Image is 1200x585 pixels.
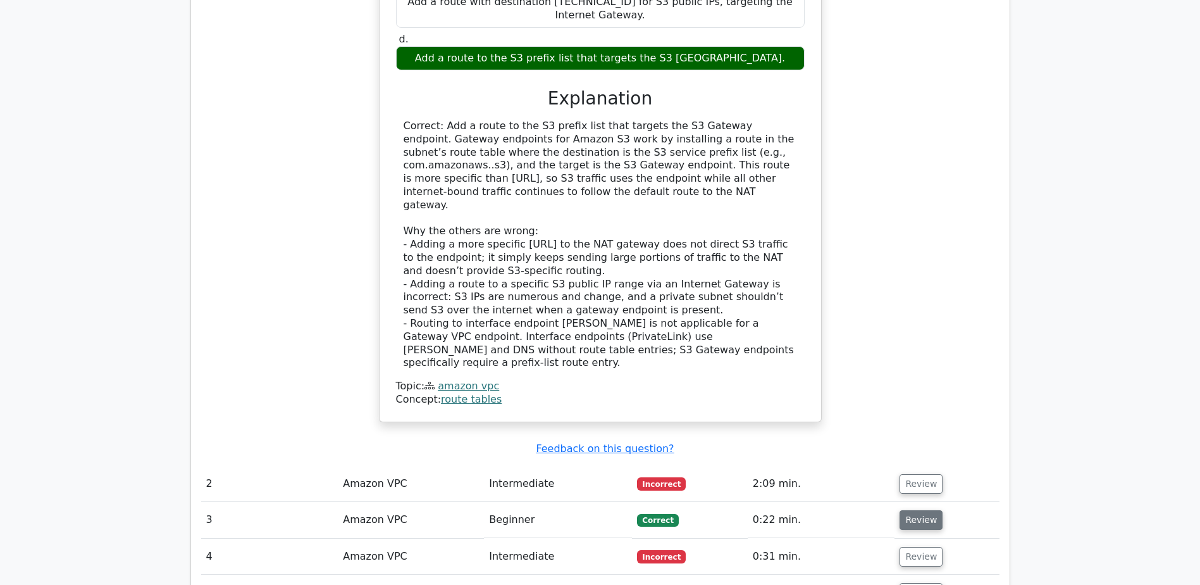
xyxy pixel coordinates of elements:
[201,502,338,538] td: 3
[338,502,484,538] td: Amazon VPC
[637,477,686,490] span: Incorrect
[748,502,895,538] td: 0:22 min.
[404,120,797,370] div: Correct: Add a route to the S3 prefix list that targets the S3 Gateway endpoint. Gateway endpoint...
[338,466,484,502] td: Amazon VPC
[396,380,805,393] div: Topic:
[438,380,499,392] a: amazon vpc
[441,393,502,405] a: route tables
[900,510,943,530] button: Review
[484,502,632,538] td: Beginner
[748,466,895,502] td: 2:09 min.
[396,393,805,406] div: Concept:
[900,547,943,567] button: Review
[637,514,678,527] span: Correct
[404,159,794,368] region: .s3), and the target is the S3 Gateway endpoint. This route is more specific than [URL], so S3 tr...
[201,466,338,502] td: 2
[900,474,943,494] button: Review
[399,33,409,45] span: d.
[404,88,797,110] h3: Explanation
[484,466,632,502] td: Intermediate
[338,539,484,575] td: Amazon VPC
[201,539,338,575] td: 4
[396,46,805,71] div: Add a route to the S3 prefix list that targets the S3 [GEOGRAPHIC_DATA].
[748,539,895,575] td: 0:31 min.
[637,550,686,563] span: Incorrect
[484,539,632,575] td: Intermediate
[536,443,674,455] a: Feedback on this question?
